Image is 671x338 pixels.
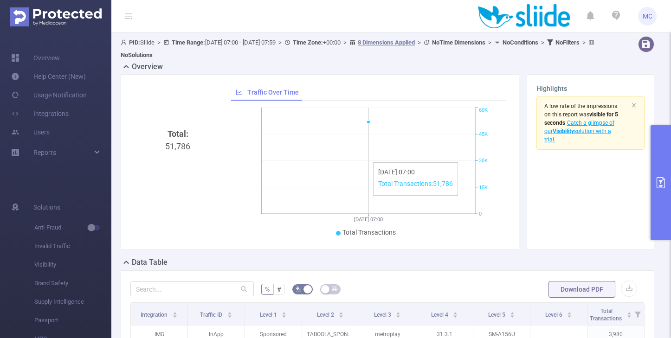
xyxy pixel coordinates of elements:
span: Catch a glimpse of our solution with a trial. [544,120,614,143]
i: icon: caret-down [626,314,632,317]
i: icon: caret-down [396,314,401,317]
div: Sort [281,311,287,316]
a: Overview [11,49,60,67]
div: Sort [172,311,178,316]
i: icon: caret-up [567,311,572,313]
a: Reports [33,143,56,162]
i: icon: caret-up [626,311,632,313]
i: icon: caret-down [172,314,177,317]
i: icon: caret-down [567,314,572,317]
div: 51,786 [134,128,221,283]
span: Anti-Fraud [34,218,111,237]
div: Sort [395,311,401,316]
i: icon: caret-up [396,311,401,313]
span: Level 5 [488,312,507,318]
span: > [415,39,424,46]
span: Traffic ID [200,312,224,318]
a: Usage Notification [11,86,87,104]
i: icon: caret-up [453,311,458,313]
span: Brand Safety [34,274,111,293]
b: No Conditions [503,39,538,46]
i: icon: caret-down [510,314,515,317]
i: icon: close [631,102,637,108]
span: # [277,286,281,293]
b: Time Zone: [293,39,323,46]
button: Download PDF [548,281,615,298]
b: No Filters [555,39,580,46]
span: A low rate of the impressions on this report [544,103,617,118]
span: > [485,39,494,46]
img: Protected Media [10,7,102,26]
h2: Data Table [132,257,168,268]
i: icon: caret-up [227,311,232,313]
h3: Highlights [536,84,645,94]
div: Sort [510,311,515,316]
b: PID: [129,39,140,46]
a: Users [11,123,50,141]
span: Total Transactions [590,308,623,322]
span: Level 2 [317,312,335,318]
span: > [580,39,588,46]
span: Integration [141,312,169,318]
span: Traffic Over Time [247,89,299,96]
span: Invalid Traffic [34,237,111,255]
span: > [155,39,163,46]
tspan: 30K [479,158,488,164]
tspan: [DATE] 07:00 [354,217,383,223]
span: Visibility [34,255,111,274]
tspan: 0 [479,211,482,217]
i: icon: table [332,286,337,292]
span: was [544,111,618,126]
span: % [265,286,270,293]
span: Sliide [DATE] 07:00 - [DATE] 07:59 +00:00 [121,39,597,58]
button: icon: close [631,100,637,110]
div: Sort [338,311,344,316]
b: Total: [168,129,188,139]
div: Sort [567,311,572,316]
i: icon: caret-up [339,311,344,313]
div: Sort [227,311,232,316]
i: icon: caret-up [282,311,287,313]
tspan: 15K [479,185,488,191]
b: Visibility [553,128,574,134]
div: Sort [452,311,458,316]
span: Total Transactions [342,229,396,236]
span: > [341,39,349,46]
i: icon: line-chart [236,89,242,96]
a: Integrations [11,104,69,123]
tspan: 60K [479,108,488,114]
i: icon: user [121,39,129,45]
span: Level 4 [431,312,450,318]
span: MC [643,7,652,26]
span: Solutions [33,198,60,217]
i: icon: caret-up [510,311,515,313]
input: Search... [130,281,254,296]
i: icon: caret-down [282,314,287,317]
span: Supply Intelligence [34,293,111,311]
tspan: 45K [479,131,488,137]
span: Level 1 [260,312,278,318]
div: Sort [626,311,632,316]
b: No Time Dimensions [432,39,485,46]
i: icon: caret-down [339,314,344,317]
i: icon: caret-down [227,314,232,317]
b: Time Range: [172,39,205,46]
span: Level 6 [545,312,564,318]
i: icon: caret-up [172,311,177,313]
span: Passport [34,311,111,330]
i: Filter menu [631,303,644,325]
u: 8 Dimensions Applied [358,39,415,46]
i: icon: caret-down [453,314,458,317]
i: icon: bg-colors [296,286,301,292]
b: No Solutions [121,51,153,58]
h2: Overview [132,61,163,72]
span: > [538,39,547,46]
span: > [276,39,284,46]
span: Level 3 [374,312,393,318]
a: Help Center (New) [11,67,86,86]
span: Reports [33,149,56,156]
